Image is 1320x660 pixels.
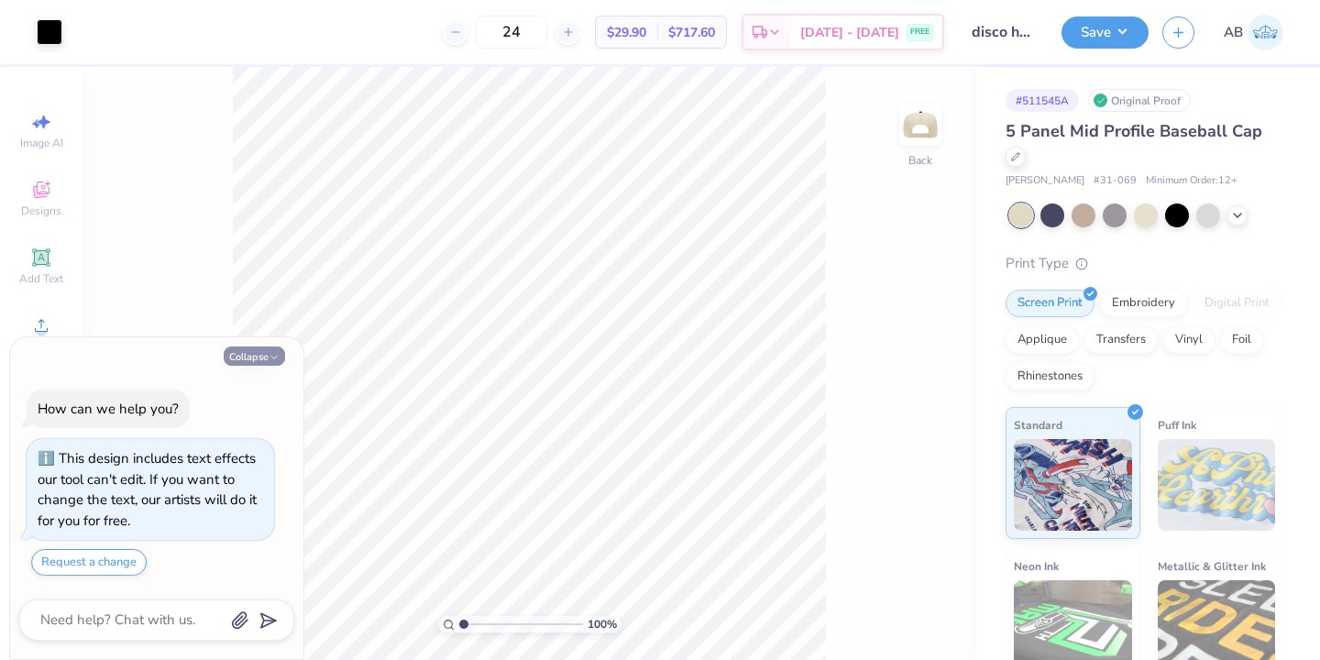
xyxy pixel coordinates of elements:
[902,106,939,143] img: Back
[958,14,1048,50] input: Untitled Design
[668,23,715,42] span: $717.60
[1006,290,1094,317] div: Screen Print
[1006,120,1262,142] span: 5 Panel Mid Profile Baseball Cap
[607,23,646,42] span: $29.90
[21,203,61,218] span: Designs
[908,152,932,169] div: Back
[1224,22,1243,43] span: AB
[38,400,179,418] div: How can we help you?
[1006,89,1079,112] div: # 511545A
[1146,173,1237,189] span: Minimum Order: 12 +
[1220,326,1263,354] div: Foil
[1248,15,1283,50] img: Amanda Barasa
[1061,16,1149,49] button: Save
[19,271,63,286] span: Add Text
[1006,173,1084,189] span: [PERSON_NAME]
[476,16,547,49] input: – –
[1014,439,1132,531] img: Standard
[1100,290,1187,317] div: Embroidery
[1158,439,1276,531] img: Puff Ink
[224,346,285,366] button: Collapse
[1158,415,1196,434] span: Puff Ink
[1094,173,1137,189] span: # 31-069
[1084,326,1158,354] div: Transfers
[38,449,257,530] div: This design includes text effects our tool can't edit. If you want to change the text, our artist...
[1088,89,1191,112] div: Original Proof
[1006,253,1283,274] div: Print Type
[588,616,617,632] span: 100 %
[1224,15,1283,50] a: AB
[1163,326,1215,354] div: Vinyl
[910,26,929,38] span: FREE
[31,549,147,576] button: Request a change
[1193,290,1281,317] div: Digital Print
[20,136,63,150] span: Image AI
[800,23,899,42] span: [DATE] - [DATE]
[1006,326,1079,354] div: Applique
[1014,415,1062,434] span: Standard
[1158,556,1266,576] span: Metallic & Glitter Ink
[1006,363,1094,390] div: Rhinestones
[1014,556,1059,576] span: Neon Ink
